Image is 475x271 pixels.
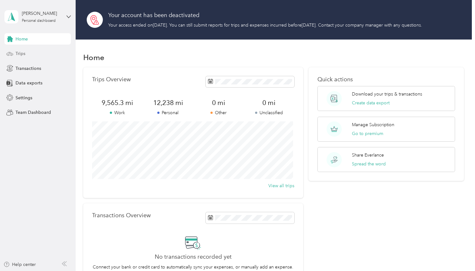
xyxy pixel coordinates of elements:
p: Unclassified [244,109,294,116]
span: 12,238 mi [143,98,193,107]
h2: No transactions recorded yet [155,254,232,260]
p: Manage Subscription [352,121,394,128]
button: Go to premium [352,130,383,137]
h2: Your account has been deactivated [108,11,422,20]
p: Download your trips & transactions [352,91,422,97]
button: Create data export [352,100,390,106]
p: Personal [143,109,193,116]
span: 0 mi [193,98,244,107]
button: Help center [3,261,36,268]
span: Trips [16,50,25,57]
span: 0 mi [244,98,294,107]
span: Data exports [16,80,42,86]
iframe: Everlance-gr Chat Button Frame [440,236,475,271]
p: Work [92,109,143,116]
h1: Home [83,54,104,61]
p: Share Everlance [352,152,384,158]
div: Personal dashboard [22,19,56,23]
div: [PERSON_NAME] [22,10,61,17]
p: Trips Overview [92,76,131,83]
p: Quick actions [317,76,455,83]
p: Transactions Overview [92,212,151,219]
span: Team Dashboard [16,109,51,116]
span: Home [16,36,28,42]
p: Your access ended on [DATE] . You can still submit reports for trips and expenses incurred before... [108,22,422,28]
p: Other [193,109,244,116]
button: View all trips [268,182,294,189]
span: 9,565.3 mi [92,98,143,107]
p: Connect your bank or credit card to automatically sync your expenses, or manually add an expense. [93,264,293,270]
span: Settings [16,95,32,101]
button: Spread the word [352,161,386,167]
span: Transactions [16,65,41,72]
